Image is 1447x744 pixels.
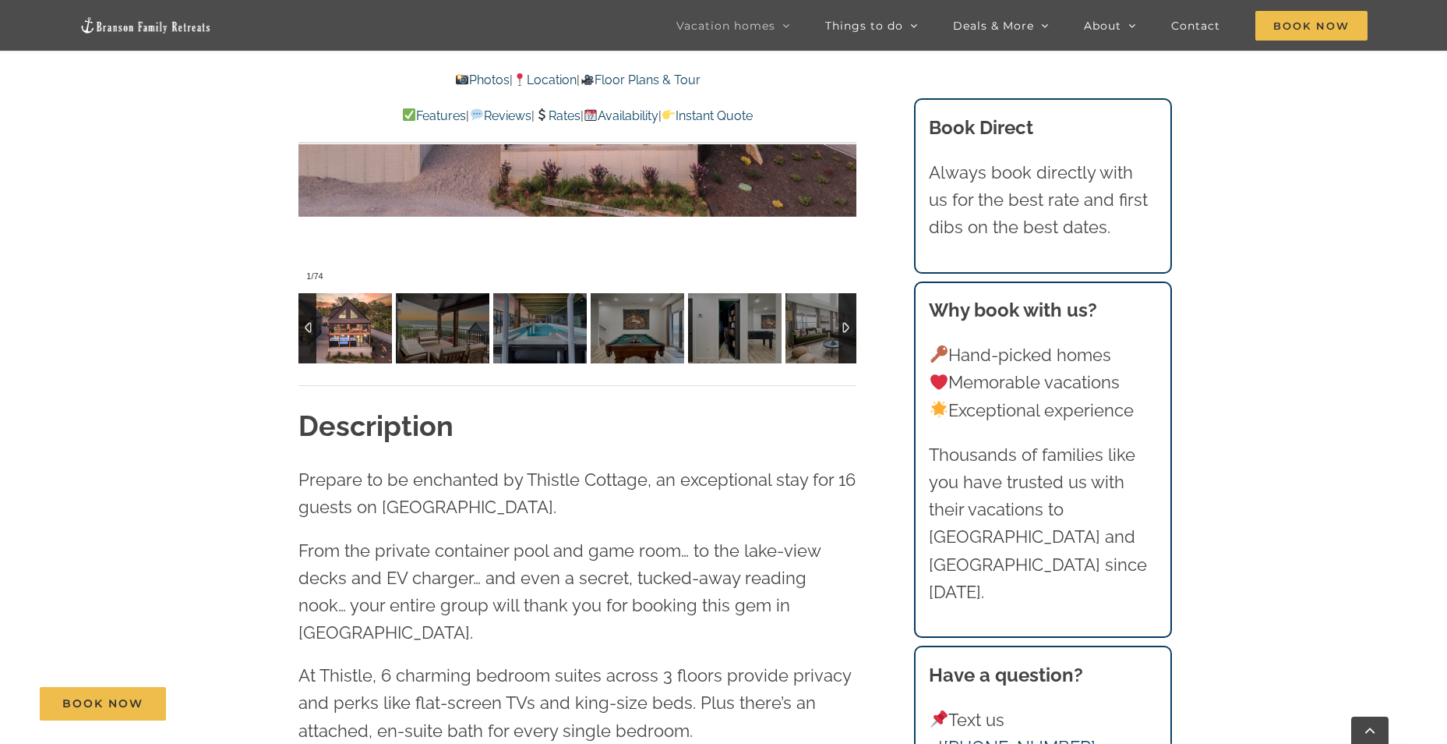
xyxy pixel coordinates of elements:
[62,697,143,710] span: Book Now
[298,469,856,517] span: Prepare to be enchanted by Thistle Cottage, an exceptional stay for 16 guests on [GEOGRAPHIC_DATA].
[688,293,782,363] img: Thistle-Cottage-at-Table-Rock-Lake-Branson-Missouri-1471-scaled.jpg-nggid041767-ngg0dyn-120x90-00...
[825,20,903,31] span: Things to do
[298,409,454,442] strong: Description
[930,374,948,391] img: ❤️
[1084,20,1121,31] span: About
[930,401,948,418] img: 🌟
[929,664,1083,686] strong: Have a question?
[456,73,468,86] img: 📸
[403,108,415,121] img: ✅
[929,441,1156,606] p: Thousands of families like you have trusted us with their vacations to [GEOGRAPHIC_DATA] and [GEO...
[662,108,753,123] a: Instant Quote
[535,108,548,121] img: 💲
[580,73,700,87] a: Floor Plans & Tour
[1255,11,1368,41] span: Book Now
[40,687,166,721] a: Book Now
[581,73,594,86] img: 🎥
[79,16,212,34] img: Branson Family Retreats Logo
[298,665,851,740] span: At Thistle, 6 charming bedroom suites across 3 floors provide privacy and perks like flat-screen ...
[471,108,483,121] img: 💬
[584,108,658,123] a: Availability
[591,293,684,363] img: Thistle-Cottage-at-Table-Rock-Lake-Branson-Missouri-1449-scaled.jpg-nggid041759-ngg0dyn-120x90-00...
[493,293,587,363] img: Thistle-Cottage-vacation-home-private-pool-Table-Rock-Lake-1169-Edit-scaled.jpg-nggid041267-ngg0d...
[298,70,856,90] p: | |
[929,159,1156,242] p: Always book directly with us for the best rate and first dibs on the best dates.
[396,293,489,363] img: Thistle-Cottage-vacation-home-private-pool-Table-Rock-Lake-1106-Edit-scaled.jpg-nggid041210-ngg0d...
[584,108,597,121] img: 📆
[929,116,1033,139] b: Book Direct
[930,345,948,363] img: 🔑
[1171,20,1220,31] span: Contact
[535,108,581,123] a: Rates
[513,73,577,87] a: Location
[402,108,466,123] a: Features
[469,108,531,123] a: Reviews
[953,20,1034,31] span: Deals & More
[298,106,856,126] p: | | | |
[298,540,821,643] span: From the private container pool and game room… to the lake-view decks and EV charger… and even a ...
[676,20,775,31] span: Vacation homes
[298,293,392,363] img: Thistle-Cottage-Rocky-Shores-summer-2023-1106-Edit-scaled.jpg-nggid041519-ngg0dyn-120x90-00f0w010...
[785,293,879,363] img: Thistle-Cottage-vacation-home-private-pool-Table-Rock-Lake-1117-scaled.jpg-nggid041220-ngg0dyn-12...
[662,108,675,121] img: 👉
[929,296,1156,324] h3: Why book with us?
[929,342,1156,424] p: Hand-picked homes Memorable vacations Exceptional experience
[455,73,510,87] a: Photos
[514,73,526,86] img: 📍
